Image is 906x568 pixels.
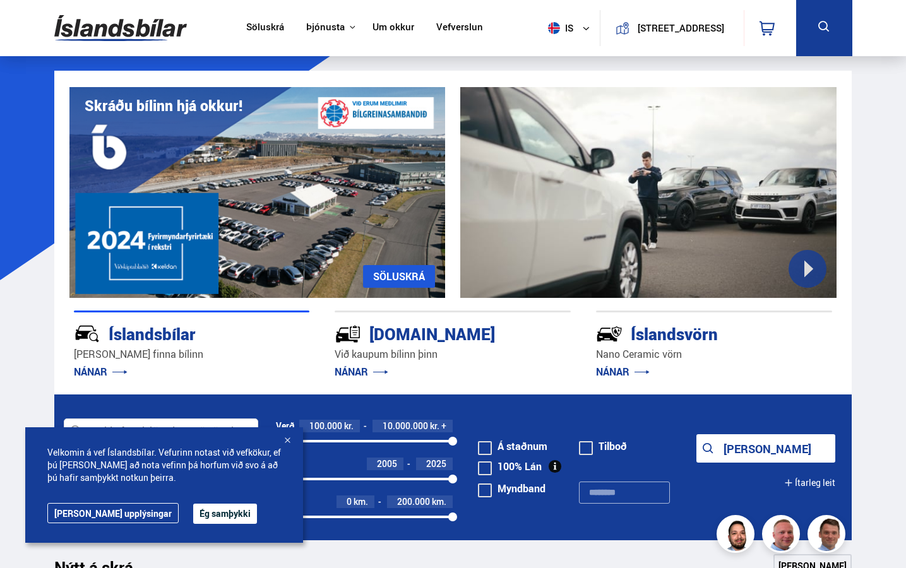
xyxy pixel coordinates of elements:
[69,87,446,298] img: eKx6w-_Home_640_.png
[74,365,128,379] a: NÁNAR
[335,322,526,344] div: [DOMAIN_NAME]
[47,446,281,484] span: Velkomin á vef Íslandsbílar. Vefurinn notast við vefkökur, ef þú [PERSON_NAME] að nota vefinn þá ...
[430,421,439,431] span: kr.
[548,22,560,34] img: svg+xml;base64,PHN2ZyB4bWxucz0iaHR0cDovL3d3dy53My5vcmcvMjAwMC9zdmciIHdpZHRoPSI1MTIiIGhlaWdodD0iNT...
[543,22,575,34] span: is
[344,421,354,431] span: kr.
[373,21,414,35] a: Um okkur
[347,495,352,507] span: 0
[377,458,397,470] span: 2005
[276,421,294,431] div: Verð
[74,322,265,344] div: Íslandsbílar
[635,23,727,33] button: [STREET_ADDRESS]
[193,504,257,524] button: Ég samþykki
[809,517,847,555] img: FbJEzSuNWCJXmdc-.webp
[607,10,736,46] a: [STREET_ADDRESS]
[543,9,600,47] button: is
[441,421,446,431] span: +
[596,347,832,362] p: Nano Ceramic vörn
[432,497,446,507] span: km.
[596,321,623,347] img: -Svtn6bYgwAsiwNX.svg
[383,420,428,432] span: 10.000.000
[47,503,179,523] a: [PERSON_NAME] upplýsingar
[74,321,100,347] img: JRvxyua_JYH6wB4c.svg
[363,265,435,288] a: SÖLUSKRÁ
[784,468,835,497] button: Ítarleg leit
[335,347,571,362] p: Við kaupum bílinn þinn
[579,441,627,451] label: Tilboð
[246,21,284,35] a: Söluskrá
[306,21,345,33] button: Þjónusta
[397,495,430,507] span: 200.000
[54,8,187,49] img: G0Ugv5HjCgRt.svg
[596,365,650,379] a: NÁNAR
[309,420,342,432] span: 100.000
[478,441,547,451] label: Á staðnum
[85,97,242,114] h1: Skráðu bílinn hjá okkur!
[696,434,835,463] button: [PERSON_NAME]
[335,321,361,347] img: tr5P-W3DuiFaO7aO.svg
[478,483,545,494] label: Myndband
[596,322,787,344] div: Íslandsvörn
[764,517,802,555] img: siFngHWaQ9KaOqBr.png
[478,461,542,471] label: 100% Lán
[436,21,483,35] a: Vefverslun
[354,497,368,507] span: km.
[335,365,388,379] a: NÁNAR
[426,458,446,470] span: 2025
[718,517,756,555] img: nhp88E3Fdnt1Opn2.png
[74,347,310,362] p: [PERSON_NAME] finna bílinn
